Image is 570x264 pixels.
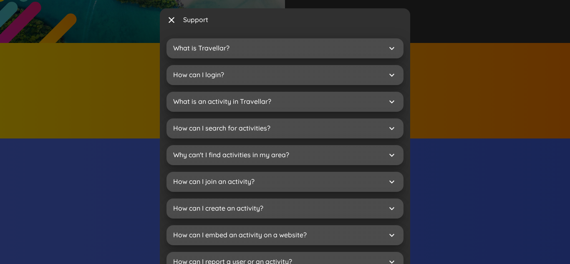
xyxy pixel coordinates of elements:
div: What is an activity in Travellar? [166,92,404,112]
h6: How can I join an activity? [173,178,255,186]
div: How can I join an activity? [166,172,404,192]
div: How can I embed an activity on a website? [166,225,404,245]
div: How can I search for activities? [166,118,404,138]
span: close [166,15,177,25]
h6: Why can't I find activities in my area? [173,151,289,159]
div: How can I login? [166,65,404,85]
h6: How can I create an activity? [173,204,263,212]
h6: How can I login? [173,71,224,79]
h6: What is an activity in Travellar? [173,98,271,106]
div: Why can't I find activities in my area? [166,145,404,165]
div: How can I create an activity? [166,199,404,219]
h6: How can I search for activities? [173,124,270,132]
h6: What is Travellar? [173,44,230,52]
h6: Support [183,16,410,24]
div: What is Travellar? [166,38,404,58]
h6: How can I embed an activity on a website? [173,231,307,239]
